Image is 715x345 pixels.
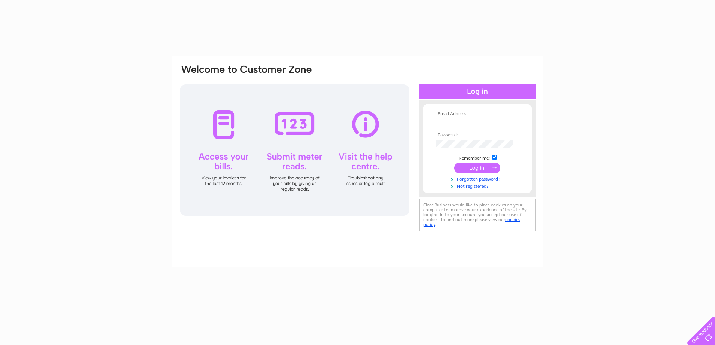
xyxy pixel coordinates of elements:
[436,175,521,182] a: Forgotten password?
[419,199,536,231] div: Clear Business would like to place cookies on your computer to improve your experience of the sit...
[434,154,521,161] td: Remember me?
[436,182,521,189] a: Not registered?
[423,217,520,227] a: cookies policy
[434,133,521,138] th: Password:
[434,111,521,117] th: Email Address:
[454,163,500,173] input: Submit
